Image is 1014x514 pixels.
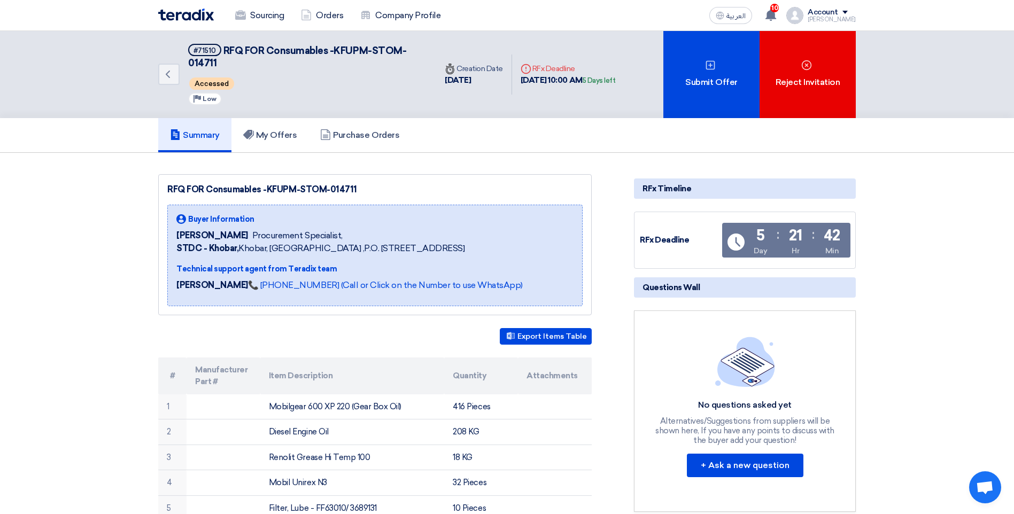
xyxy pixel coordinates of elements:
span: Procurement Specialist, [252,229,343,242]
td: Diesel Engine Oil [260,419,445,445]
th: # [158,357,187,394]
div: RFx Timeline [634,178,856,199]
b: STDC - Khobar, [176,243,238,253]
div: 5 Days left [583,75,616,86]
img: Teradix logo [158,9,214,21]
a: Company Profile [352,4,449,27]
div: RFx Deadline [640,234,720,246]
div: Hr [792,245,799,256]
td: 32 Pieces [444,470,518,496]
span: Buyer Information [188,214,254,225]
th: Quantity [444,357,518,394]
td: 18 KG [444,445,518,470]
div: 5 [756,228,765,243]
div: [PERSON_NAME] [808,17,856,22]
span: Low [203,95,216,103]
h5: Summary [170,130,220,141]
div: Creation Date [445,63,503,74]
a: Sourcing [227,4,292,27]
span: [PERSON_NAME] [176,229,248,242]
div: : [812,225,815,244]
div: Reject Invitation [760,31,856,118]
span: Khobar, [GEOGRAPHIC_DATA] ,P.O. [STREET_ADDRESS] [176,242,465,255]
a: Purchase Orders [308,118,411,152]
a: 📞 [PHONE_NUMBER] (Call or Click on the Number to use WhatsApp) [248,280,523,290]
a: My Offers [231,118,309,152]
h5: My Offers [243,130,297,141]
th: Attachments [518,357,592,394]
div: Submit Offer [663,31,760,118]
div: Min [825,245,839,256]
a: Orders [292,4,352,27]
div: Account [808,8,838,17]
td: 208 KG [444,419,518,445]
td: 4 [158,470,187,496]
div: 42 [824,228,840,243]
div: Alternatives/Suggestions from suppliers will be shown here, If you have any points to discuss wit... [654,416,836,445]
td: 3 [158,445,187,470]
h5: Purchase Orders [320,130,399,141]
span: Accessed [189,77,234,90]
button: Export Items Table [500,328,592,345]
img: empty_state_list.svg [715,337,775,387]
a: Summary [158,118,231,152]
img: profile_test.png [786,7,803,24]
span: RFQ FOR Consumables -KFUPM-STOM-014711 [188,45,406,69]
strong: [PERSON_NAME] [176,280,248,290]
span: Questions Wall [643,282,700,293]
th: Item Description [260,357,445,394]
div: : [777,225,779,244]
div: No questions asked yet [654,400,836,411]
div: #71510 [193,47,216,54]
div: RFQ FOR Consumables -KFUPM-STOM-014711 [167,183,583,196]
div: [DATE] 10:00 AM [521,74,616,87]
td: Renolit Grease Hi Temp 100 [260,445,445,470]
td: Mobilgear 600 XP 220 (Gear Box Oil) [260,394,445,419]
div: Technical support agent from Teradix team [176,263,523,275]
span: العربية [726,12,746,20]
td: Mobil Unirex N3 [260,470,445,496]
button: العربية [709,7,752,24]
h5: RFQ FOR Consumables -KFUPM-STOM-014711 [188,44,423,70]
th: Manufacturer Part # [187,357,260,394]
div: [DATE] [445,74,503,87]
td: 1 [158,394,187,419]
td: 2 [158,419,187,445]
div: 21 [789,228,802,243]
span: 10 [770,4,779,12]
button: + Ask a new question [687,454,803,477]
td: 416 Pieces [444,394,518,419]
div: Day [754,245,768,256]
div: Open chat [969,471,1001,503]
div: RFx Deadline [521,63,616,74]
